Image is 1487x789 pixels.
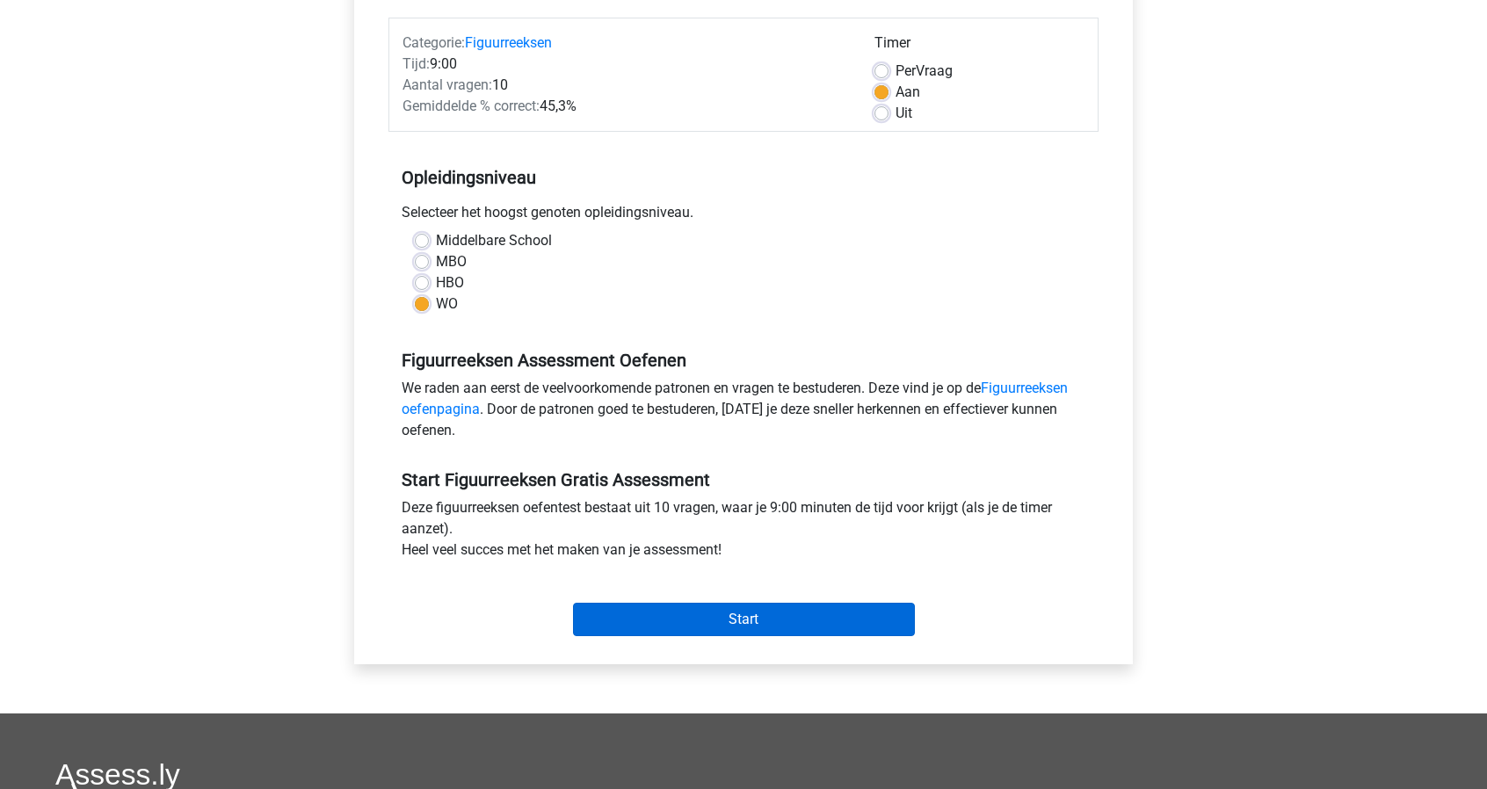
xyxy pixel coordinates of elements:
label: WO [436,293,458,315]
div: Selecteer het hoogst genoten opleidingsniveau. [388,202,1099,230]
span: Aantal vragen: [403,76,492,93]
h5: Start Figuurreeksen Gratis Assessment [402,469,1085,490]
h5: Figuurreeksen Assessment Oefenen [402,350,1085,371]
label: Uit [896,103,912,124]
label: Vraag [896,61,953,82]
div: 10 [389,75,861,96]
div: 45,3% [389,96,861,117]
label: Middelbare School [436,230,552,251]
h5: Opleidingsniveau [402,160,1085,195]
div: Deze figuurreeksen oefentest bestaat uit 10 vragen, waar je 9:00 minuten de tijd voor krijgt (als... [388,497,1099,568]
div: 9:00 [389,54,861,75]
input: Start [573,603,915,636]
span: Gemiddelde % correct: [403,98,540,114]
label: Aan [896,82,920,103]
label: MBO [436,251,467,272]
a: Figuurreeksen [465,34,552,51]
div: Timer [874,33,1084,61]
span: Per [896,62,916,79]
span: Tijd: [403,55,430,72]
div: We raden aan eerst de veelvoorkomende patronen en vragen te bestuderen. Deze vind je op de . Door... [388,378,1099,448]
label: HBO [436,272,464,293]
span: Categorie: [403,34,465,51]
